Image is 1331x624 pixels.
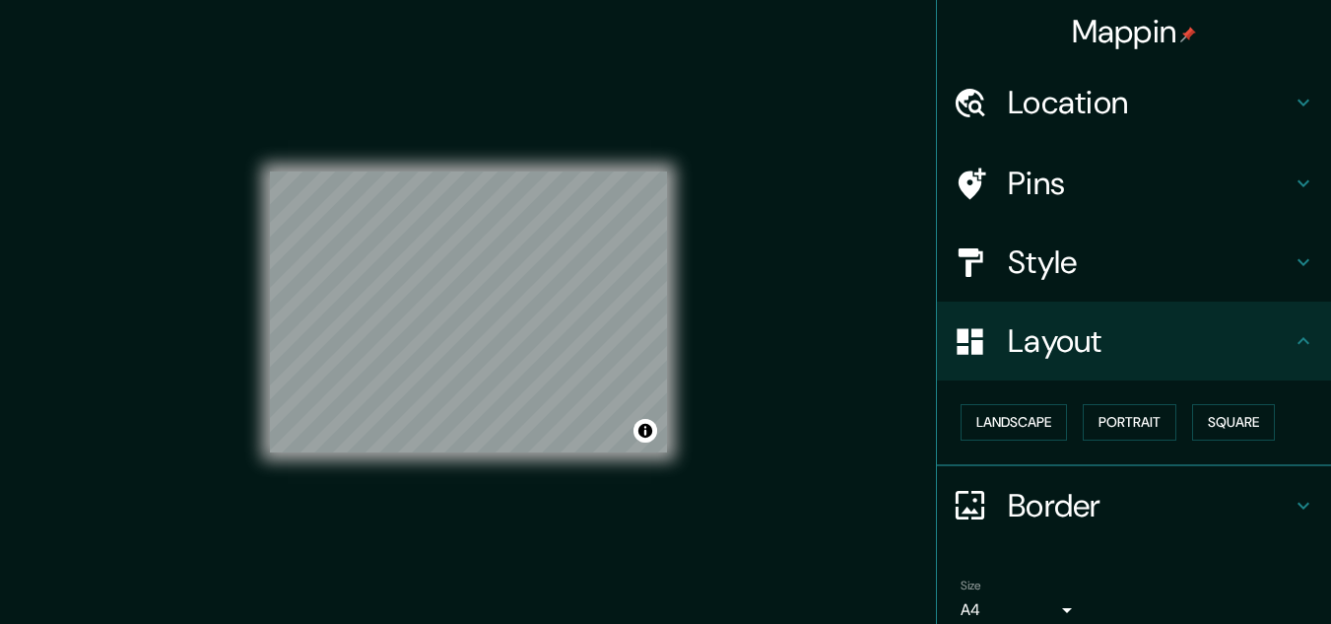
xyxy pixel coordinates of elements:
[1083,404,1176,441] button: Portrait
[1192,404,1275,441] button: Square
[961,404,1067,441] button: Landscape
[1008,83,1292,122] h4: Location
[1180,27,1196,42] img: pin-icon.png
[937,63,1331,142] div: Location
[937,144,1331,223] div: Pins
[1008,321,1292,361] h4: Layout
[937,302,1331,381] div: Layout
[1072,12,1197,51] h4: Mappin
[270,172,667,452] canvas: Map
[1008,486,1292,525] h4: Border
[961,577,981,593] label: Size
[633,419,657,443] button: Toggle attribution
[1008,164,1292,203] h4: Pins
[937,466,1331,545] div: Border
[1156,547,1309,602] iframe: Help widget launcher
[1008,243,1292,282] h4: Style
[937,223,1331,302] div: Style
